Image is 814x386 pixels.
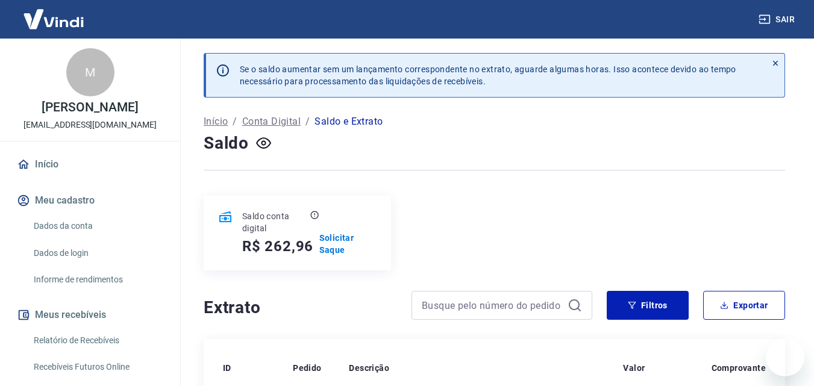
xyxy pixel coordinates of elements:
iframe: Botão para abrir a janela de mensagens [766,338,804,376]
a: Recebíveis Futuros Online [29,355,166,379]
p: [PERSON_NAME] [42,101,138,114]
button: Filtros [607,291,689,320]
p: / [305,114,310,129]
a: Informe de rendimentos [29,267,166,292]
p: Saldo e Extrato [315,114,383,129]
p: [EMAIL_ADDRESS][DOMAIN_NAME] [23,119,157,131]
a: Solicitar Saque [319,232,377,256]
p: Valor [623,362,645,374]
p: Descrição [349,362,389,374]
a: Relatório de Recebíveis [29,328,166,353]
p: ID [223,362,231,374]
a: Dados de login [29,241,166,266]
a: Início [14,151,166,178]
p: Pedido [293,362,321,374]
button: Sair [756,8,800,31]
p: / [233,114,237,129]
button: Meu cadastro [14,187,166,214]
a: Conta Digital [242,114,301,129]
p: Saldo conta digital [242,210,308,234]
h5: R$ 262,96 [242,237,313,256]
div: M [66,48,114,96]
input: Busque pelo número do pedido [422,296,563,314]
h4: Saldo [204,131,249,155]
a: Início [204,114,228,129]
p: Comprovante [712,362,766,374]
h4: Extrato [204,296,397,320]
p: Se o saldo aumentar sem um lançamento correspondente no extrato, aguarde algumas horas. Isso acon... [240,63,736,87]
button: Exportar [703,291,785,320]
button: Meus recebíveis [14,302,166,328]
a: Dados da conta [29,214,166,238]
img: Vindi [14,1,93,37]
